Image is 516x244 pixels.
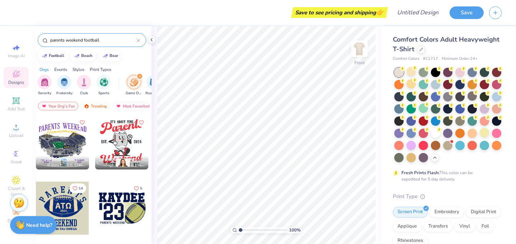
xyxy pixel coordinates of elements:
div: filter for Game Day [126,75,142,96]
img: Club Image [80,78,88,86]
span: Clipart & logos [4,186,29,197]
div: bear [110,54,118,58]
span: [PERSON_NAME] [107,157,136,162]
img: trending.gif [84,104,89,109]
span: 5 [140,187,142,190]
strong: Fresh Prints Flash: [401,170,440,176]
span: Image AI [8,53,25,59]
div: beach [81,54,93,58]
div: filter for Fraternity [56,75,73,96]
div: Events [54,66,67,73]
div: Embroidery [430,207,464,217]
img: Rush & Bid Image [150,78,158,86]
img: Front [352,42,367,56]
span: Upload [9,133,23,138]
img: Sorority Image [41,78,49,86]
div: Print Type [393,192,502,201]
span: Fraternity [56,91,73,96]
button: filter button [56,75,73,96]
strong: Need help? [26,222,52,229]
div: Screen Print [393,207,428,217]
div: Your Org's Fav [38,102,78,110]
div: Foil [477,221,494,232]
div: Most Favorited [112,102,153,110]
div: filter for Rush & Bid [145,75,162,96]
div: Save to see pricing and shipping [293,7,386,18]
span: Sorority [38,91,51,96]
span: Rush & Bid [145,91,162,96]
span: Decorate [8,218,25,224]
span: Club [80,91,88,96]
div: Styles [73,66,84,73]
div: filter for Sorority [37,75,52,96]
span: 👉 [376,8,384,16]
div: Applique [393,221,422,232]
input: Try "Alpha" [50,37,137,44]
span: Comfort Colors [393,56,419,62]
span: 14 [79,187,83,190]
div: Transfers [424,221,452,232]
div: filter for Club [77,75,91,96]
span: [PERSON_NAME] [47,157,77,162]
span: Comfort Colors Adult Heavyweight T-Shirt [393,35,499,53]
span: Designs [8,80,24,85]
button: filter button [126,75,142,96]
div: Print Types [90,66,111,73]
div: filter for Sports [97,75,111,96]
img: trend_line.gif [74,54,80,58]
span: Sports [98,91,110,96]
button: Save [450,6,484,19]
button: bear [98,51,121,61]
div: football [49,54,64,58]
div: This color can be expedited for 5 day delivery. [401,169,490,182]
button: filter button [97,75,111,96]
div: Orgs [39,66,49,73]
img: trend_line.gif [42,54,47,58]
img: most_fav.gif [41,104,47,109]
span: Sigma Delta Tau, [US_STATE][GEOGRAPHIC_DATA] [107,163,145,168]
div: Front [354,59,365,66]
span: Add Text [8,106,25,112]
div: Digital Print [466,207,501,217]
button: filter button [77,75,91,96]
div: Trending [80,102,110,110]
button: Like [69,183,86,193]
button: filter button [37,75,52,96]
img: Sports Image [100,78,108,86]
img: Game Day Image [130,78,138,86]
img: trend_line.gif [102,54,108,58]
button: filter button [145,75,162,96]
span: 100 % [289,227,301,233]
input: Untitled Design [391,5,444,20]
button: Like [137,118,146,127]
span: Greek [11,159,22,165]
span: Minimum Order: 24 + [442,56,478,62]
img: Fraternity Image [60,78,68,86]
button: Like [131,183,145,193]
button: beach [70,51,96,61]
button: football [38,51,68,61]
span: Pi Beta Phi, [US_STATE][GEOGRAPHIC_DATA] [47,163,86,168]
span: # C1717 [423,56,438,62]
div: Vinyl [455,221,475,232]
img: most_fav.gif [116,104,121,109]
button: Like [78,118,87,127]
span: Game Day [126,91,142,96]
